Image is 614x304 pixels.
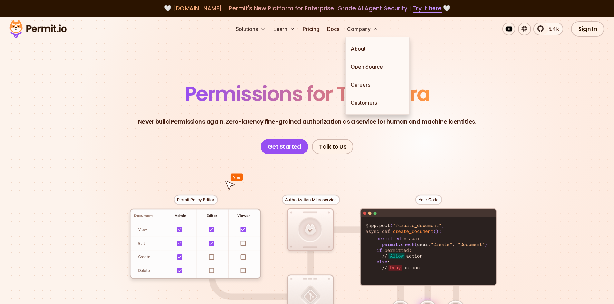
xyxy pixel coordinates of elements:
[173,4,442,12] span: [DOMAIN_NAME] - Permit's New Platform for Enterprise-Grade AI Agent Security |
[544,25,559,33] span: 5.4k
[312,139,353,154] a: Talk to Us
[300,23,322,35] a: Pricing
[6,18,70,40] img: Permit logo
[325,23,342,35] a: Docs
[15,4,599,13] div: 🤍 🤍
[271,23,297,35] button: Learn
[138,117,476,126] p: Never build Permissions again. Zero-latency fine-grained authorization as a service for human and...
[233,23,268,35] button: Solutions
[346,76,409,94] a: Careers
[533,23,563,35] a: 5.4k
[345,23,381,35] button: Company
[571,21,604,37] a: Sign In
[346,58,409,76] a: Open Source
[413,4,442,13] a: Try it here
[346,40,409,58] a: About
[346,94,409,112] a: Customers
[184,79,430,108] span: Permissions for The AI Era
[261,139,308,154] a: Get Started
